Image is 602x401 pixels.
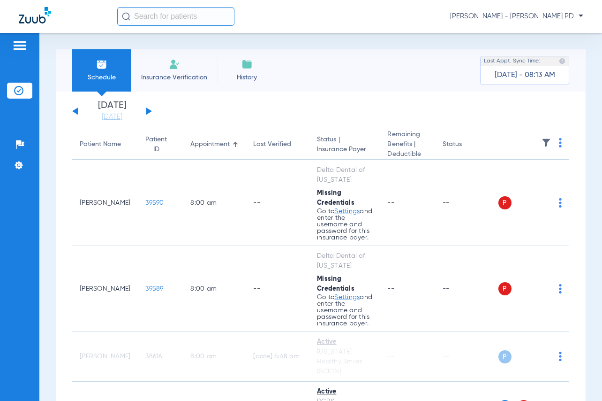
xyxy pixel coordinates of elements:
a: Settings [334,294,360,301]
span: 39590 [145,200,164,206]
p: Go to and enter the username and password for this insurance payer. [317,208,372,241]
span: 39589 [145,285,163,292]
span: History [225,73,269,82]
div: Delta Dental of [US_STATE] [317,165,372,185]
a: Settings [334,208,360,215]
div: Last Verified [253,139,302,149]
td: -- [246,246,309,332]
input: Search for patients [117,7,234,26]
div: Patient ID [145,135,167,154]
span: -- [387,285,394,292]
td: [PERSON_NAME] [72,332,138,382]
img: group-dot-blue.svg [559,352,562,361]
iframe: Chat Widget [555,356,602,401]
img: filter.svg [542,138,551,147]
th: Status [435,130,498,160]
img: Search Icon [122,12,130,21]
span: 38616 [145,353,162,360]
img: group-dot-blue.svg [559,198,562,208]
div: Active [317,337,372,347]
th: Remaining Benefits | [380,130,435,160]
img: History [241,59,253,70]
div: Delta Dental of [US_STATE] [317,251,372,271]
span: -- [387,200,394,206]
td: 8:00 AM [183,246,246,332]
img: Manual Insurance Verification [169,59,180,70]
div: Active [317,387,372,397]
li: [DATE] [84,101,140,122]
th: Status | [309,130,380,160]
div: [US_STATE] Healthy Smiles (SCION) [317,347,372,377]
td: 8:00 AM [183,160,246,246]
img: last sync help info [559,58,565,64]
td: -- [246,160,309,246]
div: Patient Name [80,139,121,149]
div: Appointment [190,139,230,149]
span: -- [387,353,394,360]
td: 8:00 AM [183,332,246,382]
div: Patient Name [80,139,130,149]
td: -- [435,160,498,246]
a: [DATE] [84,112,140,122]
span: Missing Credentials [317,276,354,292]
img: group-dot-blue.svg [559,138,562,147]
span: P [498,196,512,209]
img: Schedule [96,59,107,70]
span: P [498,350,512,363]
td: [PERSON_NAME] [72,246,138,332]
span: Deductible [387,149,427,159]
td: [DATE] 4:48 AM [246,332,309,382]
span: Last Appt. Sync Time: [484,56,540,66]
td: -- [435,332,498,382]
span: [PERSON_NAME] - [PERSON_NAME] PD [450,12,583,21]
span: Insurance Payer [317,145,372,154]
td: [PERSON_NAME] [72,160,138,246]
p: Go to and enter the username and password for this insurance payer. [317,294,372,327]
span: [DATE] - 08:13 AM [495,70,555,80]
div: Patient ID [145,135,175,154]
div: Appointment [190,139,238,149]
td: -- [435,246,498,332]
span: Missing Credentials [317,190,354,206]
img: hamburger-icon [12,40,27,51]
span: P [498,282,512,295]
span: Schedule [79,73,124,82]
span: Insurance Verification [138,73,211,82]
img: group-dot-blue.svg [559,284,562,293]
div: Last Verified [253,139,291,149]
img: Zuub Logo [19,7,51,23]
